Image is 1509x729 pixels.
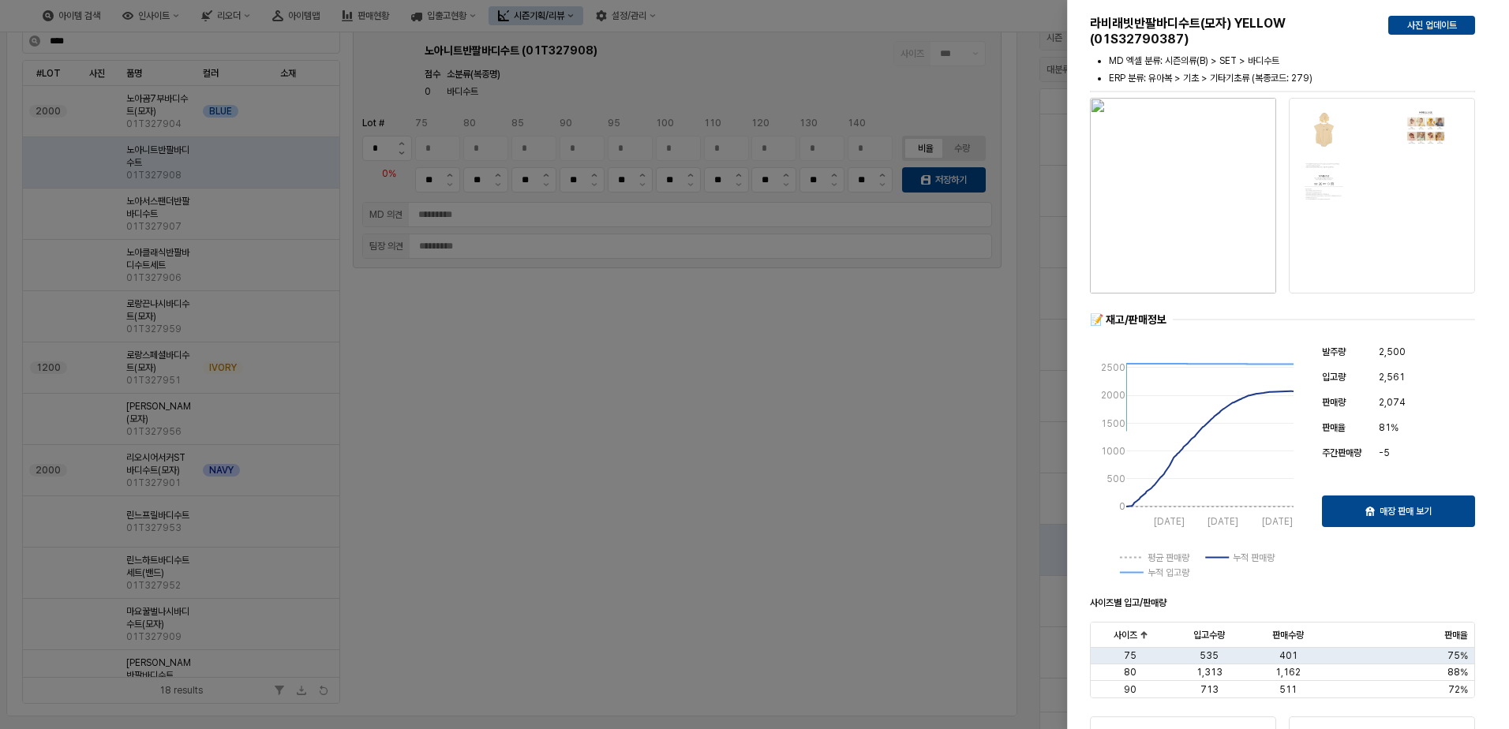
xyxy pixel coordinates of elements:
button: 매장 판매 보기 [1322,495,1475,527]
span: 88% [1447,666,1468,679]
span: 2,074 [1379,394,1406,410]
span: 2,500 [1379,344,1406,360]
div: 📝 재고/판매정보 [1090,312,1166,327]
span: 판매율 [1444,629,1468,641]
span: 주간판매량 [1322,447,1361,458]
span: 1,313 [1196,666,1223,679]
span: 판매수량 [1272,629,1304,641]
span: 713 [1200,683,1219,696]
span: 판매량 [1322,397,1346,408]
span: 90 [1124,683,1136,696]
span: 1,162 [1275,666,1301,679]
span: 발주량 [1322,346,1346,357]
span: 72% [1448,683,1468,696]
li: MD 엑셀 분류: 시즌의류(B) > SET > 바디수트 [1109,54,1475,68]
span: 입고수량 [1193,629,1225,641]
span: 판매율 [1322,422,1346,433]
h5: 라비래빗반팔바디수트(모자) YELLOW (01S32790387) [1090,16,1376,47]
strong: 사이즈별 입고/판매량 [1090,597,1166,608]
span: 입고량 [1322,372,1346,383]
span: 535 [1200,649,1219,662]
span: 2,561 [1379,369,1405,385]
p: 사진 업데이트 [1407,19,1457,32]
p: 매장 판매 보기 [1380,505,1432,518]
span: 511 [1279,683,1297,696]
span: 사이즈 [1114,629,1137,641]
span: 75% [1447,649,1468,662]
li: ERP 분류: 유아복 > 기초 > 기타기초류 (복종코드: 279) [1109,71,1475,85]
button: 사진 업데이트 [1388,16,1475,35]
span: 401 [1279,649,1297,662]
span: 80 [1124,666,1136,679]
span: 75 [1124,649,1136,662]
span: 81% [1379,420,1399,436]
span: -5 [1379,445,1390,461]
